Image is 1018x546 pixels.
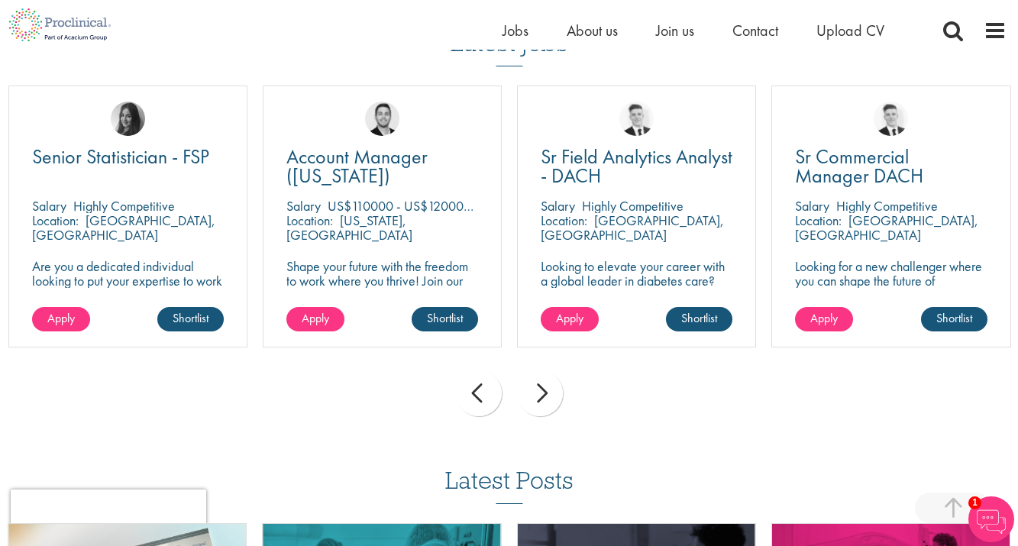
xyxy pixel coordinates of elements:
[412,307,478,331] a: Shortlist
[32,147,224,166] a: Senior Statistician - FSP
[47,310,75,326] span: Apply
[556,310,583,326] span: Apply
[619,102,654,136] img: Nicolas Daniel
[567,21,618,40] a: About us
[921,307,987,331] a: Shortlist
[795,147,987,186] a: Sr Commercial Manager DACH
[795,144,923,189] span: Sr Commercial Manager DACH
[157,307,224,331] a: Shortlist
[286,144,428,189] span: Account Manager ([US_STATE])
[795,197,829,215] span: Salary
[111,102,145,136] img: Heidi Hennigan
[968,496,1014,542] img: Chatbot
[582,197,684,215] p: Highly Competitive
[73,197,175,215] p: Highly Competitive
[541,144,732,189] span: Sr Field Analytics Analyst - DACH
[286,212,412,244] p: [US_STATE], [GEOGRAPHIC_DATA]
[795,212,842,229] span: Location:
[541,212,587,229] span: Location:
[541,197,575,215] span: Salary
[517,370,563,416] div: next
[32,307,90,331] a: Apply
[795,307,853,331] a: Apply
[286,147,478,186] a: Account Manager ([US_STATE])
[541,147,732,186] a: Sr Field Analytics Analyst - DACH
[541,259,732,331] p: Looking to elevate your career with a global leader in diabetes care? Join a pioneering medical d...
[503,21,528,40] a: Jobs
[328,197,529,215] p: US$110000 - US$120000 per annum
[810,310,838,326] span: Apply
[541,307,599,331] a: Apply
[32,212,79,229] span: Location:
[11,489,206,535] iframe: reCAPTCHA
[666,307,732,331] a: Shortlist
[836,197,938,215] p: Highly Competitive
[874,102,908,136] img: Nicolas Daniel
[302,310,329,326] span: Apply
[32,144,209,170] span: Senior Statistician - FSP
[445,467,574,504] h3: Latest Posts
[32,259,224,302] p: Are you a dedicated individual looking to put your expertise to work fully flexibly in a remote p...
[286,197,321,215] span: Salary
[286,212,333,229] span: Location:
[286,307,344,331] a: Apply
[968,496,981,509] span: 1
[32,212,215,244] p: [GEOGRAPHIC_DATA], [GEOGRAPHIC_DATA]
[795,212,978,244] p: [GEOGRAPHIC_DATA], [GEOGRAPHIC_DATA]
[365,102,399,136] img: Parker Jensen
[732,21,778,40] a: Contact
[456,370,502,416] div: prev
[656,21,694,40] a: Join us
[286,259,478,317] p: Shape your future with the freedom to work where you thrive! Join our client with this fully remo...
[795,259,987,302] p: Looking for a new challenger where you can shape the future of healthcare with your innovation?
[816,21,884,40] a: Upload CV
[32,197,66,215] span: Salary
[541,212,724,244] p: [GEOGRAPHIC_DATA], [GEOGRAPHIC_DATA]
